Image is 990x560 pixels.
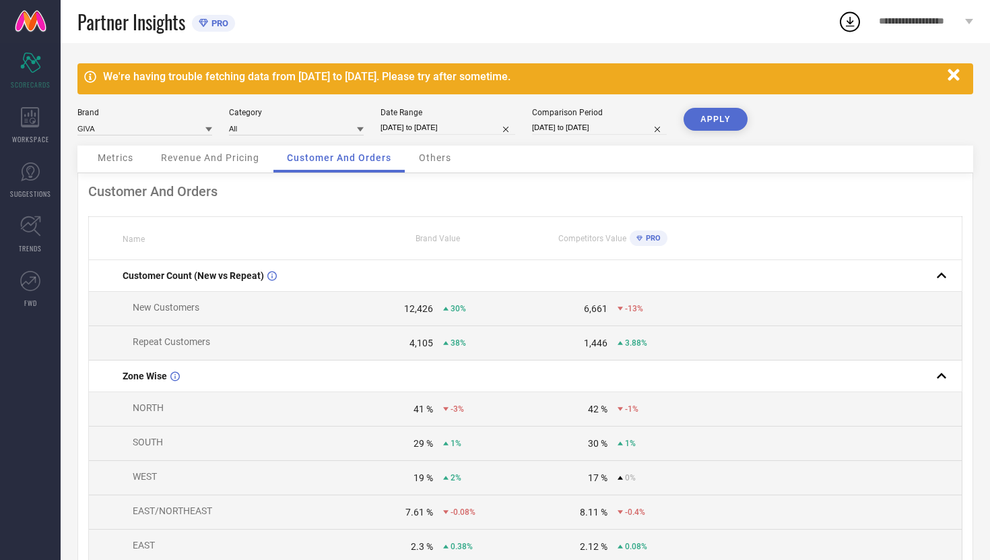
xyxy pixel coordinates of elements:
div: 6,661 [584,303,607,314]
span: Repeat Customers [133,336,210,347]
div: Open download list [838,9,862,34]
div: 8.11 % [580,507,607,518]
span: PRO [642,234,661,243]
div: 42 % [588,404,607,414]
span: 38% [451,338,466,348]
span: New Customers [133,302,199,313]
div: 2.3 % [411,541,433,552]
span: 3.88% [625,338,647,348]
span: -0.4% [625,507,645,517]
div: Comparison Period [532,108,667,117]
span: 1% [451,439,461,448]
div: Customer And Orders [88,183,962,199]
span: Revenue And Pricing [161,152,259,163]
span: Brand Value [416,234,460,243]
span: Name [123,235,145,244]
div: 17 % [588,472,607,483]
span: 1% [625,439,636,448]
div: 4,105 [409,338,433,348]
span: SCORECARDS [11,80,51,90]
span: Customer Count (New vs Repeat) [123,270,264,281]
div: 2.12 % [580,541,607,552]
span: Others [419,152,451,163]
span: WEST [133,471,157,482]
span: SOUTH [133,437,163,447]
span: -1% [625,404,638,414]
span: -0.08% [451,507,475,517]
span: 30% [451,304,466,313]
input: Select comparison period [532,121,667,135]
div: 29 % [414,438,433,449]
div: 19 % [414,472,433,483]
span: Competitors Value [558,234,626,243]
div: Brand [77,108,212,117]
span: Zone Wise [123,371,167,381]
span: -3% [451,404,464,414]
span: NORTH [133,402,164,413]
span: PRO [208,18,228,28]
span: Metrics [98,152,133,163]
span: 0% [625,473,636,483]
input: Select date range [381,121,515,135]
button: APPLY [684,108,748,131]
div: We're having trouble fetching data from [DATE] to [DATE]. Please try after sometime. [103,70,941,83]
span: Partner Insights [77,8,185,36]
span: SUGGESTIONS [10,189,51,199]
span: FWD [24,298,37,308]
span: 0.08% [625,542,647,551]
div: Category [229,108,364,117]
span: EAST [133,540,155,551]
div: 1,446 [584,338,607,348]
div: 7.61 % [405,507,433,518]
span: EAST/NORTHEAST [133,505,212,516]
div: 30 % [588,438,607,449]
span: 0.38% [451,542,473,551]
div: Date Range [381,108,515,117]
span: WORKSPACE [12,134,49,144]
div: 12,426 [404,303,433,314]
span: 2% [451,473,461,483]
span: Customer And Orders [287,152,391,163]
span: -13% [625,304,643,313]
div: 41 % [414,404,433,414]
span: TRENDS [19,243,42,253]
